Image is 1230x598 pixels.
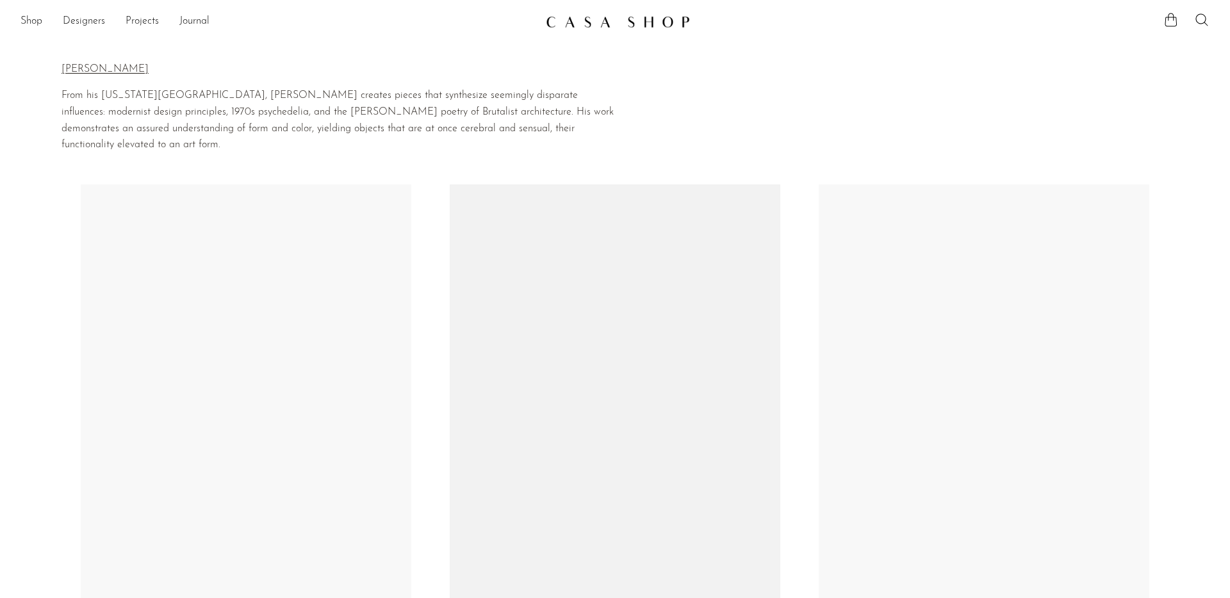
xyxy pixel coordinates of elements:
a: Designers [63,13,105,30]
ul: NEW HEADER MENU [20,11,536,33]
p: From his [US_STATE][GEOGRAPHIC_DATA], [PERSON_NAME] creates pieces that synthesize seemingly disp... [61,88,615,153]
a: Journal [179,13,209,30]
a: Projects [126,13,159,30]
p: [PERSON_NAME] [61,61,615,78]
a: Shop [20,13,42,30]
nav: Desktop navigation [20,11,536,33]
